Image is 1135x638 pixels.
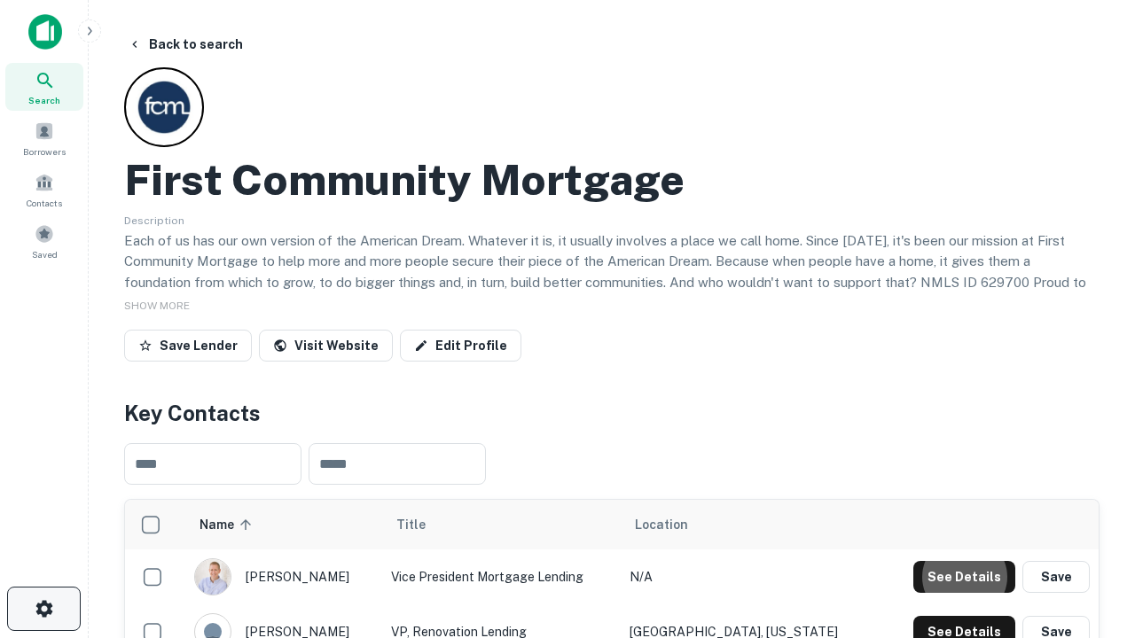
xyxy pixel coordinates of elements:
[635,514,688,535] span: Location
[124,397,1100,429] h4: Key Contacts
[913,561,1015,593] button: See Details
[5,114,83,162] a: Borrowers
[124,300,190,312] span: SHOW MORE
[27,196,62,210] span: Contacts
[621,549,878,604] td: N/A
[5,217,83,265] a: Saved
[200,514,257,535] span: Name
[259,330,393,362] a: Visit Website
[124,230,1100,314] p: Each of us has our own version of the American Dream. Whatever it is, it usually involves a place...
[621,500,878,549] th: Location
[1022,561,1090,593] button: Save
[5,166,83,214] a: Contacts
[5,63,83,111] a: Search
[124,214,184,227] span: Description
[32,247,58,261] span: Saved
[121,28,250,60] button: Back to search
[194,558,373,595] div: [PERSON_NAME]
[195,559,231,595] img: 1520878720083
[28,14,62,50] img: capitalize-icon.png
[124,154,685,206] h2: First Community Mortgage
[185,500,382,549] th: Name
[396,514,449,535] span: Title
[382,500,621,549] th: Title
[400,330,521,362] a: Edit Profile
[124,330,252,362] button: Save Lender
[23,144,66,159] span: Borrowers
[1046,440,1135,525] iframe: Chat Widget
[28,93,60,107] span: Search
[382,549,621,604] td: Vice President Mortgage Lending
